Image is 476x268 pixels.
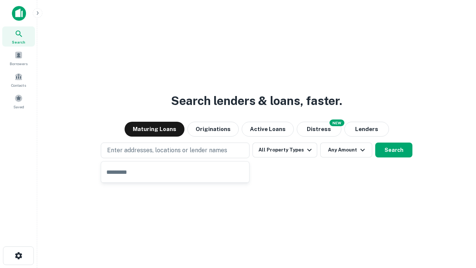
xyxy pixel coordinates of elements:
span: Saved [13,104,24,110]
img: capitalize-icon.png [12,6,26,21]
a: Saved [2,91,35,111]
p: Enter addresses, locations or lender names [107,146,227,155]
button: Originations [187,122,239,137]
button: All Property Types [253,143,317,157]
button: Search distressed loans with lien and other non-mortgage details. [297,122,341,137]
span: Contacts [11,82,26,88]
a: Borrowers [2,48,35,68]
button: Enter addresses, locations or lender names [101,143,250,158]
button: Maturing Loans [125,122,184,137]
span: Borrowers [10,61,28,67]
a: Contacts [2,70,35,90]
button: Any Amount [320,143,372,157]
div: NEW [329,119,344,126]
h3: Search lenders & loans, faster. [171,92,342,110]
button: Active Loans [242,122,294,137]
iframe: Chat Widget [439,208,476,244]
button: Search [375,143,412,157]
span: Search [12,39,25,45]
a: Search [2,26,35,47]
button: Lenders [344,122,389,137]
